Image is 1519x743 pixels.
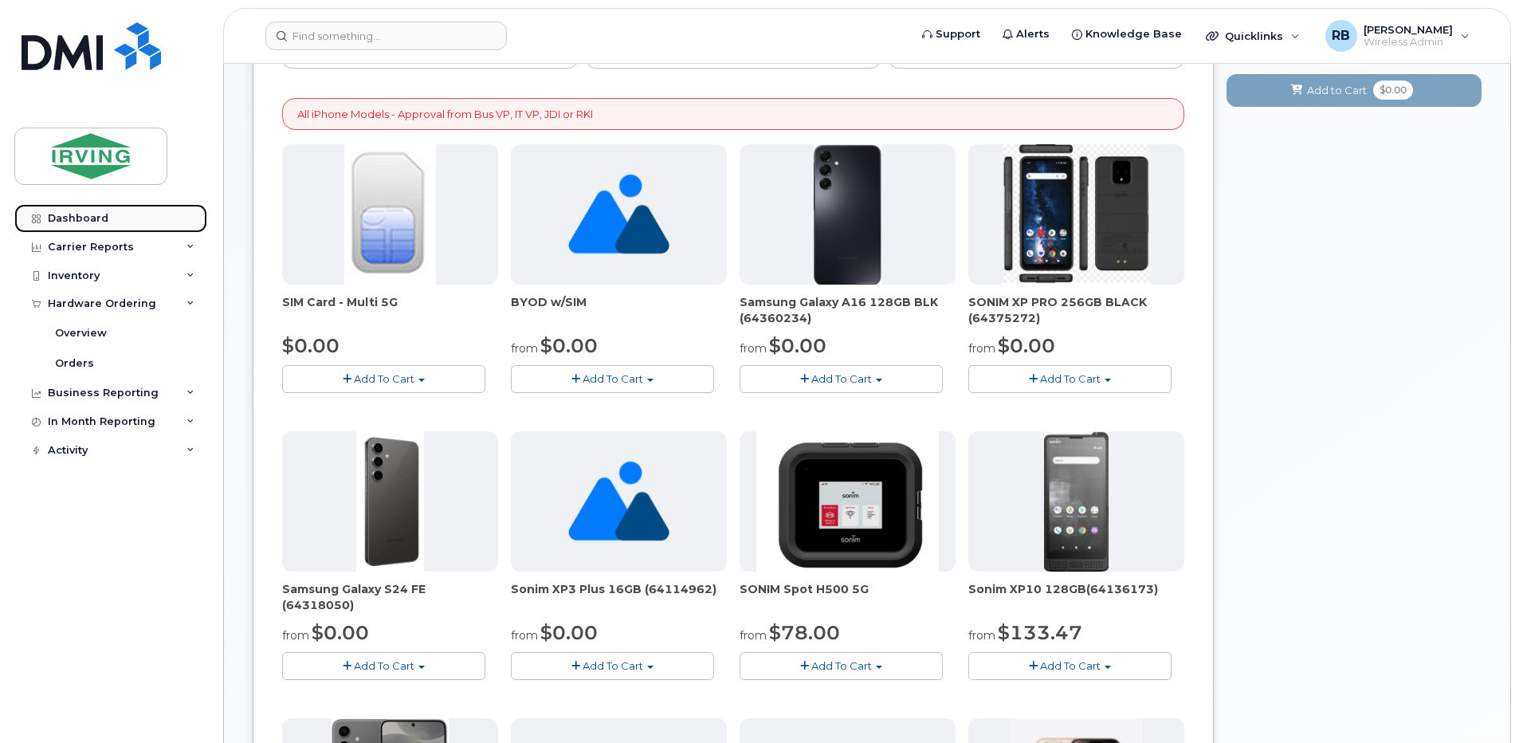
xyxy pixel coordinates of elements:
[740,581,956,613] div: SONIM Spot H500 5G
[282,334,340,357] span: $0.00
[1040,372,1101,385] span: Add To Cart
[282,365,485,393] button: Add To Cart
[1061,18,1193,50] a: Knowledge Base
[356,431,424,572] img: s24_fe.png
[1016,26,1050,42] span: Alerts
[1307,83,1367,98] span: Add to Cart
[1227,74,1482,107] button: Add to Cart $0.00
[1373,81,1413,100] span: $0.00
[1225,29,1283,42] span: Quicklinks
[1332,26,1350,45] span: RB
[1364,36,1453,49] span: Wireless Admin
[282,652,485,680] button: Add To Cart
[1044,431,1109,572] img: XP10.jpg
[968,652,1172,680] button: Add To Cart
[769,334,826,357] span: $0.00
[740,341,767,356] small: from
[354,659,414,672] span: Add To Cart
[1364,23,1453,36] span: [PERSON_NAME]
[568,144,669,285] img: no_image_found-2caef05468ed5679b831cfe6fc140e25e0c280774317ffc20a367ab7fd17291e.png
[568,431,669,572] img: no_image_found-2caef05468ed5679b831cfe6fc140e25e0c280774317ffc20a367ab7fd17291e.png
[998,334,1055,357] span: $0.00
[583,372,643,385] span: Add To Cart
[968,581,1184,613] div: Sonim XP10 128GB(64136173)
[968,628,995,643] small: from
[769,621,840,644] span: $78.00
[354,372,414,385] span: Add To Cart
[583,659,643,672] span: Add To Cart
[998,621,1082,644] span: $133.47
[344,144,435,285] img: 00D627D4-43E9-49B7-A367-2C99342E128C.jpg
[1001,144,1151,285] img: SONIM_XP_PRO_-_JDIRVING.png
[540,621,598,644] span: $0.00
[968,294,1184,326] div: SONIM XP PRO 256GB BLACK (64375272)
[297,107,593,122] p: All iPhone Models - Approval from Bus VP, IT VP, JDI or RKI
[968,341,995,356] small: from
[756,431,939,572] img: SONIM.png
[511,365,714,393] button: Add To Cart
[540,334,598,357] span: $0.00
[811,372,872,385] span: Add To Cart
[936,26,980,42] span: Support
[511,581,727,613] div: Sonim XP3 Plus 16GB (64114962)
[814,144,881,285] img: A16_-_JDI.png
[740,294,956,326] div: Samsung Galaxy A16 128GB BLK (64360234)
[1040,659,1101,672] span: Add To Cart
[282,294,498,326] div: SIM Card - Multi 5G
[312,621,369,644] span: $0.00
[511,628,538,643] small: from
[1085,26,1182,42] span: Knowledge Base
[811,659,872,672] span: Add To Cart
[511,341,538,356] small: from
[968,365,1172,393] button: Add To Cart
[740,652,943,680] button: Add To Cart
[511,652,714,680] button: Add To Cart
[911,18,991,50] a: Support
[511,294,727,326] div: BYOD w/SIM
[1195,20,1311,52] div: Quicklinks
[265,22,507,50] input: Find something...
[282,628,309,643] small: from
[991,18,1061,50] a: Alerts
[1314,20,1481,52] div: Roberts, Brad
[740,365,943,393] button: Add To Cart
[282,581,498,613] div: Samsung Galaxy S24 FE (64318050)
[740,628,767,643] small: from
